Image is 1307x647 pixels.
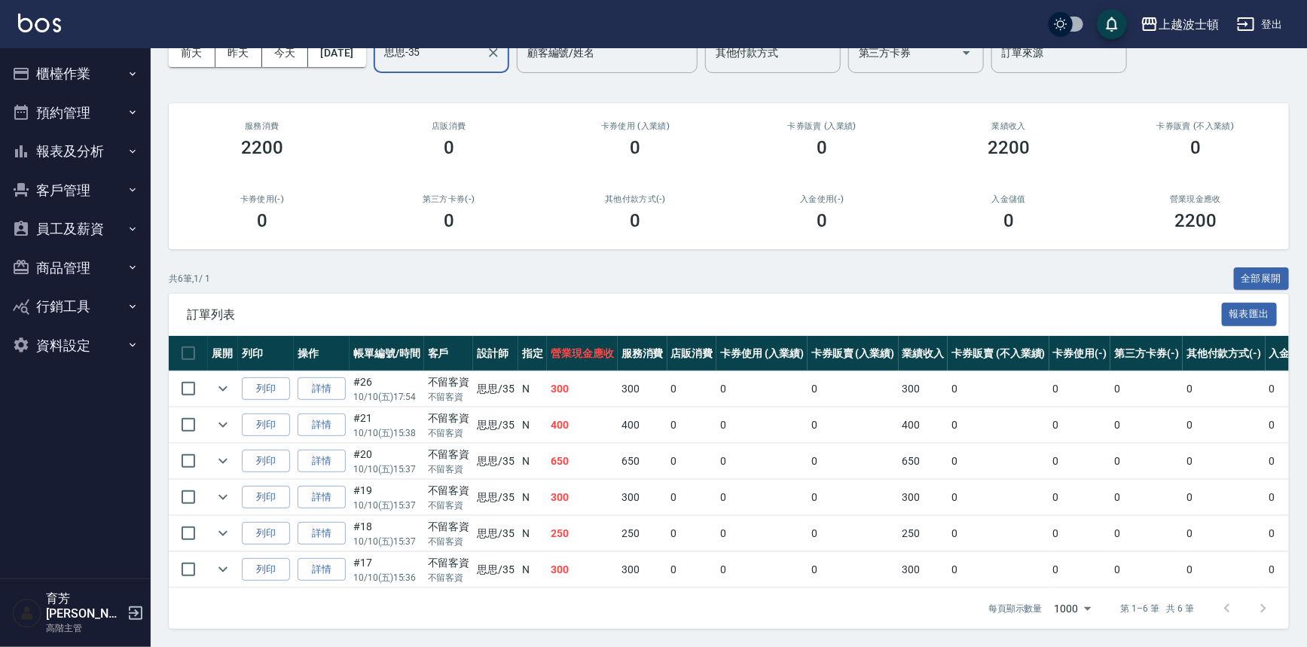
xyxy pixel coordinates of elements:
[547,552,618,587] td: 300
[298,522,346,545] a: 詳情
[667,444,717,479] td: 0
[1183,444,1266,479] td: 0
[618,480,667,515] td: 300
[242,558,290,581] button: 列印
[187,194,337,204] h2: 卡券使用(-)
[817,137,827,158] h3: 0
[242,522,290,545] button: 列印
[618,516,667,551] td: 250
[212,414,234,436] button: expand row
[350,516,424,551] td: #18
[547,444,618,479] td: 650
[473,371,518,407] td: 思思 /35
[948,516,1049,551] td: 0
[308,39,365,67] button: [DATE]
[18,14,61,32] img: Logo
[1049,444,1111,479] td: 0
[948,552,1049,587] td: 0
[428,571,470,584] p: 不留客資
[547,336,618,371] th: 營業現金應收
[374,194,524,204] h2: 第三方卡券(-)
[1183,371,1266,407] td: 0
[353,535,420,548] p: 10/10 (五) 15:37
[212,522,234,545] button: expand row
[294,336,350,371] th: 操作
[428,390,470,404] p: 不留客資
[1110,480,1183,515] td: 0
[428,374,470,390] div: 不留客資
[6,132,145,171] button: 報表及分析
[353,499,420,512] p: 10/10 (五) 15:37
[298,486,346,509] a: 詳情
[238,336,294,371] th: 列印
[667,407,717,443] td: 0
[298,377,346,401] a: 詳情
[631,137,641,158] h3: 0
[350,371,424,407] td: #26
[1120,194,1271,204] h2: 營業現金應收
[560,121,711,131] h2: 卡券使用 (入業績)
[1183,516,1266,551] td: 0
[444,210,454,231] h3: 0
[1222,307,1278,321] a: 報表匯出
[808,516,899,551] td: 0
[716,336,808,371] th: 卡券使用 (入業績)
[808,552,899,587] td: 0
[298,414,346,437] a: 詳情
[1049,588,1097,629] div: 1000
[747,194,897,204] h2: 入金使用(-)
[547,480,618,515] td: 300
[424,336,474,371] th: 客戶
[518,552,547,587] td: N
[12,598,42,628] img: Person
[1121,602,1194,615] p: 第 1–6 筆 共 6 筆
[350,480,424,515] td: #19
[954,41,979,65] button: Open
[948,336,1049,371] th: 卡券販賣 (不入業績)
[169,39,215,67] button: 前天
[808,336,899,371] th: 卡券販賣 (入業績)
[6,287,145,326] button: 行銷工具
[1159,15,1219,34] div: 上越波士頓
[6,54,145,93] button: 櫃檯作業
[242,414,290,437] button: 列印
[1110,407,1183,443] td: 0
[6,93,145,133] button: 預約管理
[1183,480,1266,515] td: 0
[948,407,1049,443] td: 0
[1110,516,1183,551] td: 0
[631,210,641,231] h3: 0
[808,444,899,479] td: 0
[716,444,808,479] td: 0
[208,336,238,371] th: 展開
[350,407,424,443] td: #21
[46,591,123,621] h5: 育芳[PERSON_NAME]
[1049,407,1111,443] td: 0
[428,426,470,440] p: 不留客資
[1049,371,1111,407] td: 0
[350,552,424,587] td: #17
[933,121,1084,131] h2: 業績收入
[1049,480,1111,515] td: 0
[1003,210,1014,231] h3: 0
[899,444,948,479] td: 650
[948,371,1049,407] td: 0
[428,555,470,571] div: 不留客資
[518,516,547,551] td: N
[716,371,808,407] td: 0
[473,336,518,371] th: 設計師
[1231,11,1289,38] button: 登出
[716,516,808,551] td: 0
[473,552,518,587] td: 思思 /35
[428,462,470,476] p: 不留客資
[547,371,618,407] td: 300
[618,336,667,371] th: 服務消費
[473,407,518,443] td: 思思 /35
[1222,303,1278,326] button: 報表匯出
[667,336,717,371] th: 店販消費
[1190,137,1201,158] h3: 0
[353,426,420,440] p: 10/10 (五) 15:38
[518,480,547,515] td: N
[933,194,1084,204] h2: 入金儲值
[298,450,346,473] a: 詳情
